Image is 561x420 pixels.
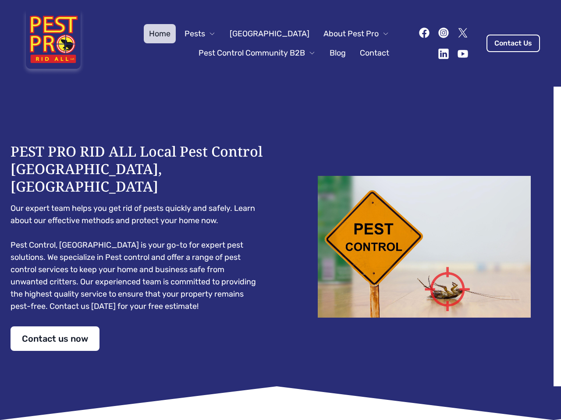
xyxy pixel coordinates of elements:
span: Pest Control Community B2B [199,47,305,59]
img: Pest Pro Rid All [21,10,85,76]
a: [GEOGRAPHIC_DATA] [224,24,315,43]
h1: PEST PRO RID ALL Local Pest Control [GEOGRAPHIC_DATA], [GEOGRAPHIC_DATA] [11,143,263,195]
a: Contact Us [486,35,540,52]
button: About Pest Pro [318,24,394,43]
a: Blog [324,43,351,63]
span: Pests [185,28,205,40]
pre: Our expert team helps you get rid of pests quickly and safely. Learn about our effective methods ... [11,202,263,312]
img: Dead cockroach on floor with caution sign pest control [298,176,550,318]
a: Contact [355,43,394,63]
button: Pests [179,24,221,43]
span: About Pest Pro [323,28,379,40]
button: Pest Control Community B2B [193,43,321,63]
a: Home [144,24,176,43]
a: Contact us now [11,326,99,351]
